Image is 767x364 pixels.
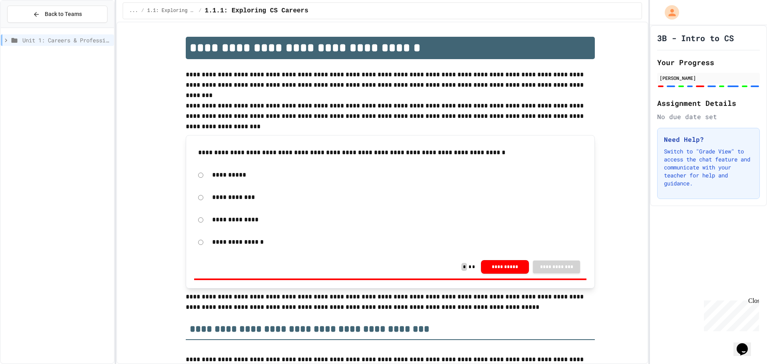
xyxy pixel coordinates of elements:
[664,147,753,187] p: Switch to "Grade View" to access the chat feature and communicate with your teacher for help and ...
[657,112,760,121] div: No due date set
[22,36,111,44] span: Unit 1: Careers & Professionalism
[701,297,759,331] iframe: chat widget
[3,3,55,51] div: Chat with us now!Close
[141,8,144,14] span: /
[205,6,308,16] span: 1.1.1: Exploring CS Careers
[657,97,760,109] h2: Assignment Details
[199,8,201,14] span: /
[660,74,757,82] div: [PERSON_NAME]
[129,8,138,14] span: ...
[7,6,107,23] button: Back to Teams
[656,3,681,22] div: My Account
[657,57,760,68] h2: Your Progress
[657,32,734,44] h1: 3B - Intro to CS
[664,135,753,144] h3: Need Help?
[733,332,759,356] iframe: chat widget
[147,8,196,14] span: 1.1: Exploring CS Careers
[45,10,82,18] span: Back to Teams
